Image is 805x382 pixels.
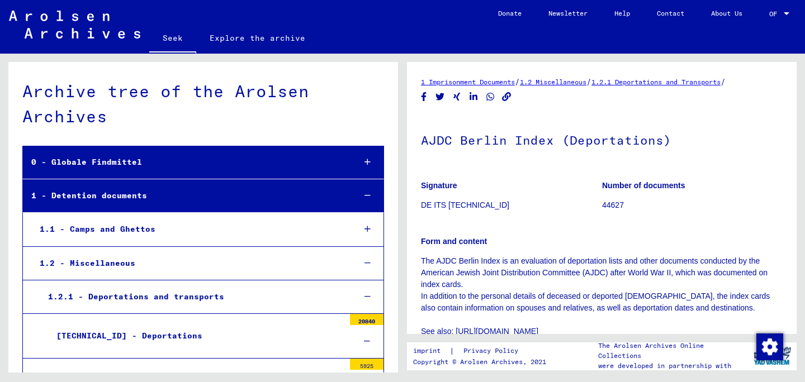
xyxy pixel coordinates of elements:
[421,132,671,148] font: AJDC Berlin Index (Deportations)
[463,346,518,355] font: Privacy Policy
[421,256,768,289] font: The AJDC Berlin Index is an evaluation of deportation lists and other documents conducted by the ...
[48,292,224,302] font: 1.2.1 - Deportations and transports
[421,181,457,190] font: Signature
[591,78,721,86] a: 1.2.1 Deportations and Transports
[210,33,305,43] font: Explore the archive
[751,342,793,370] img: yv_logo.png
[22,80,309,127] font: Archive tree of the Arolsen Archives
[515,77,520,87] font: /
[413,345,449,357] a: imprint
[418,90,430,104] button: Share on Facebook
[498,9,522,17] font: Donate
[485,90,496,104] button: Share on WhatsApp
[434,90,446,104] button: Share on Twitter
[721,77,726,87] font: /
[657,9,684,17] font: Contact
[602,181,685,190] font: Number of documents
[196,25,319,51] a: Explore the archive
[31,157,142,167] font: 0 - Globale Findmittel
[350,359,383,370] div: 5925
[468,90,480,104] button: Share on LinkedIn
[421,327,538,336] font: See also: [URL][DOMAIN_NAME]
[421,199,602,211] p: DE ITS [TECHNICAL_ID]
[40,224,155,234] font: 1.1 - Camps and Ghettos
[598,361,731,370] font: were developed in partnership with
[40,258,135,268] font: 1.2 - Miscellaneous
[413,357,546,366] font: Copyright © Arolsen Archives, 2021
[56,331,202,341] font: [TECHNICAL_ID] - Deportations
[756,333,783,360] img: Change consent
[9,11,140,39] img: Arolsen_neg.svg
[586,77,591,87] font: /
[711,9,742,17] font: About Us
[520,78,586,86] a: 1.2 Miscellaneous
[451,90,463,104] button: Share on Xing
[413,346,441,355] font: imprint
[421,237,487,246] font: Form and content
[149,25,196,54] a: Seek
[454,345,532,357] a: Privacy Policy
[421,78,515,86] a: 1 Imprisonment Documents
[602,200,624,209] font: 44627
[501,90,513,104] button: Copy link
[350,314,383,325] div: 20840
[421,292,770,312] font: In addition to the personal details of deceased or deported [DEMOGRAPHIC_DATA], the index cards a...
[769,9,777,18] font: OF
[614,9,630,17] font: Help
[163,33,183,43] font: Seek
[31,190,147,200] font: 1 - Detention documents
[449,346,454,356] font: |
